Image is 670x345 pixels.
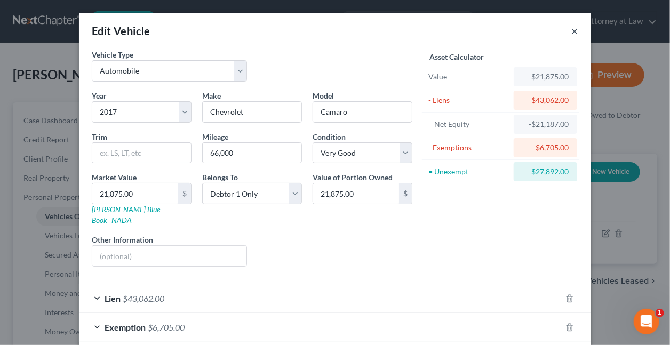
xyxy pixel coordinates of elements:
span: $6,705.00 [148,322,185,332]
label: Market Value [92,172,137,183]
div: Edit Vehicle [92,23,150,38]
div: = Net Equity [428,119,509,130]
div: Value [428,71,509,82]
input: 0.00 [313,183,399,204]
label: Vehicle Type [92,49,133,60]
span: 1 [656,309,664,317]
label: Other Information [92,234,153,245]
label: Year [92,90,107,101]
input: ex. LS, LT, etc [92,143,191,163]
input: ex. Nissan [203,102,301,122]
a: [PERSON_NAME] Blue Book [92,205,160,224]
div: -$27,892.00 [522,166,569,177]
div: - Liens [428,95,509,106]
label: Mileage [202,131,228,142]
span: Lien [105,293,121,303]
div: $ [178,183,191,204]
a: NADA [111,215,132,224]
button: × [571,25,578,37]
span: Make [202,91,221,100]
label: Condition [313,131,346,142]
div: = Unexempt [428,166,509,177]
div: $21,875.00 [522,71,569,82]
span: Belongs To [202,173,238,182]
input: -- [203,143,301,163]
span: $43,062.00 [123,293,164,303]
label: Asset Calculator [429,51,484,62]
div: $43,062.00 [522,95,569,106]
div: - Exemptions [428,142,509,153]
div: $ [399,183,412,204]
label: Trim [92,131,107,142]
label: Model [313,90,334,101]
div: -$21,187.00 [522,119,569,130]
input: (optional) [92,246,246,266]
label: Value of Portion Owned [313,172,393,183]
div: $6,705.00 [522,142,569,153]
input: ex. Altima [313,102,412,122]
span: Exemption [105,322,146,332]
input: 0.00 [92,183,178,204]
iframe: Intercom live chat [634,309,659,334]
